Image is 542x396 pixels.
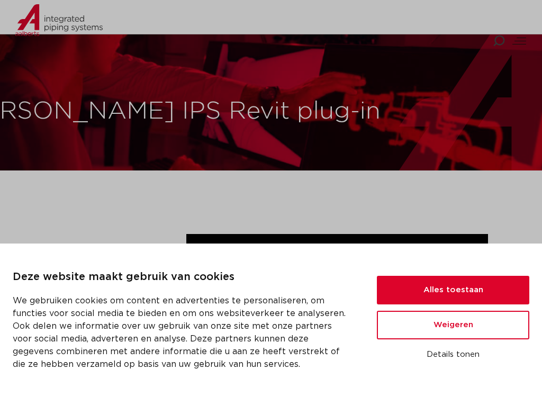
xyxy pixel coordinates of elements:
[377,346,529,364] button: Details tonen
[13,294,351,371] p: We gebruiken cookies om content en advertenties te personaliseren, om functies voor social media ...
[377,311,529,339] button: Weigeren
[377,276,529,304] button: Alles toestaan
[13,269,351,286] p: Deze website maakt gebruik van cookies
